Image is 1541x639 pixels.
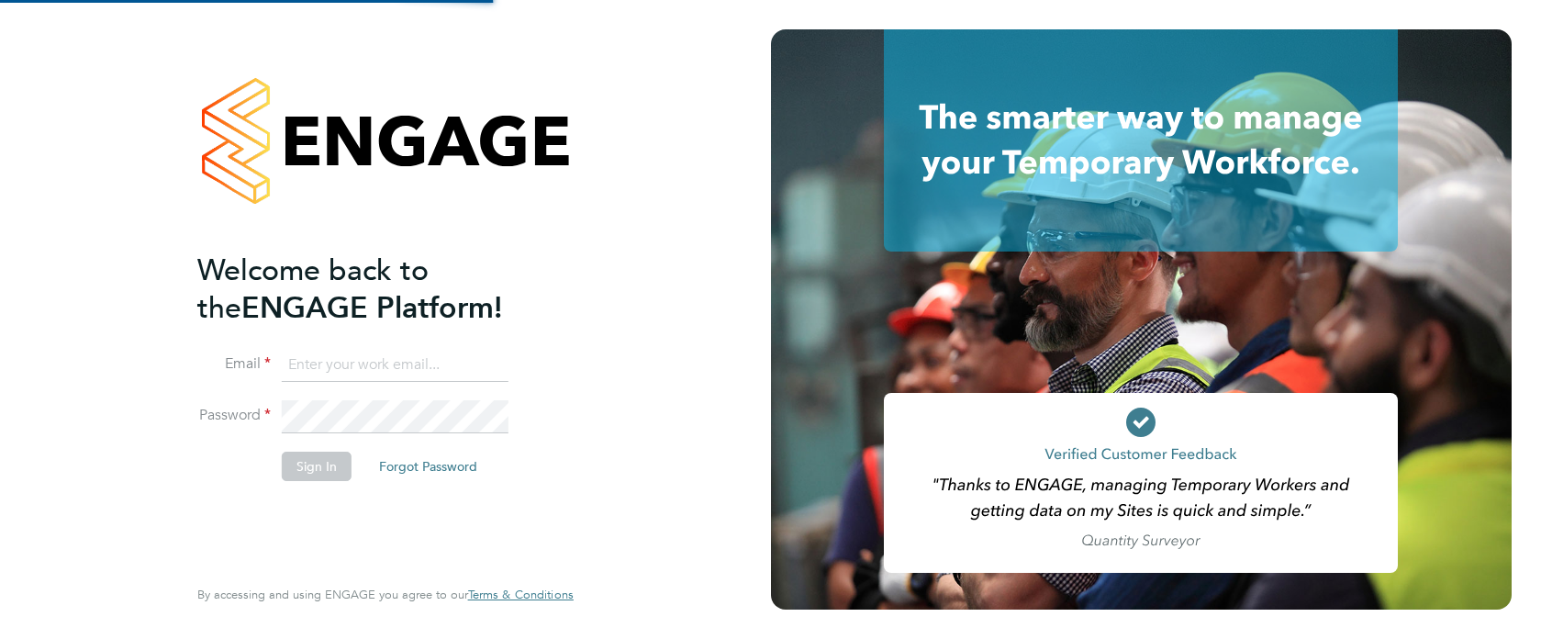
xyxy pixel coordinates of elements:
label: Email [197,354,271,374]
span: By accessing and using ENGAGE you agree to our [197,587,574,602]
label: Password [197,406,271,425]
input: Enter your work email... [282,349,508,382]
span: Terms & Conditions [468,587,574,602]
h2: ENGAGE Platform! [197,252,555,327]
a: Terms & Conditions [468,588,574,602]
button: Sign In [282,452,352,481]
span: Welcome back to the [197,252,429,326]
button: Forgot Password [364,452,492,481]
